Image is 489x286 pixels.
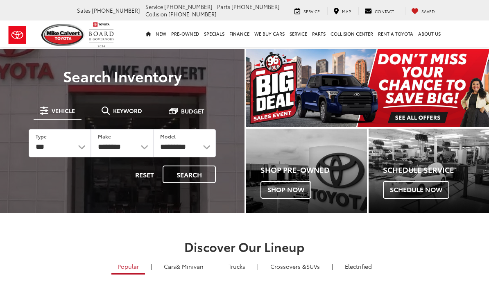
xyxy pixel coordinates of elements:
a: Home [143,20,153,47]
a: WE BUY CARS [252,20,287,47]
button: Reset [128,166,161,183]
span: Service [303,8,320,14]
a: Finance [227,20,252,47]
span: [PHONE_NUMBER] [231,3,280,10]
span: Shop Now [260,181,311,198]
a: My Saved Vehicles [405,7,441,15]
span: Contact [375,8,394,14]
a: Service [288,7,326,15]
li: | [330,262,335,270]
label: Type [36,133,47,140]
span: Crossovers & [270,262,306,270]
span: [PHONE_NUMBER] [168,10,217,18]
div: carousel slide number 1 of 1 [246,49,489,127]
h3: Search Inventory [17,68,227,84]
li: | [149,262,154,270]
span: Sales [77,7,91,14]
a: Map [327,7,357,15]
a: Popular [111,259,145,275]
a: Service [287,20,310,47]
a: About Us [416,20,443,47]
span: [PHONE_NUMBER] [164,3,213,10]
span: [PHONE_NUMBER] [92,7,140,14]
a: Collision Center [328,20,376,47]
span: Saved [421,8,435,14]
span: Map [342,8,351,14]
a: Electrified [339,259,378,273]
span: Budget [181,108,204,114]
section: Carousel section with vehicle pictures - may contain disclaimers. [246,49,489,127]
a: Parts [310,20,328,47]
button: Search [163,166,216,183]
a: Trucks [222,259,251,273]
a: Contact [358,7,400,15]
label: Make [98,133,111,140]
h4: Shop Pre-Owned [260,166,367,174]
span: Parts [217,3,230,10]
a: Specials [201,20,227,47]
img: Toyota [2,22,33,48]
span: & Minivan [176,262,204,270]
a: Cars [158,259,210,273]
li: | [213,262,219,270]
img: Big Deal Sales Event [246,49,489,127]
span: Schedule Now [383,181,449,198]
span: Keyword [113,108,142,113]
a: Rent a Toyota [376,20,416,47]
li: | [255,262,260,270]
a: Pre-Owned [169,20,201,47]
a: SUVs [264,259,326,273]
a: New [153,20,169,47]
span: Vehicle [52,108,75,113]
img: Mike Calvert Toyota [41,24,85,46]
h2: Discover Our Lineup [52,240,437,253]
span: Service [145,3,163,10]
label: Model [160,133,176,140]
a: Shop Pre-Owned Shop Now [246,129,367,213]
div: Toyota [246,129,367,213]
span: Collision [145,10,167,18]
